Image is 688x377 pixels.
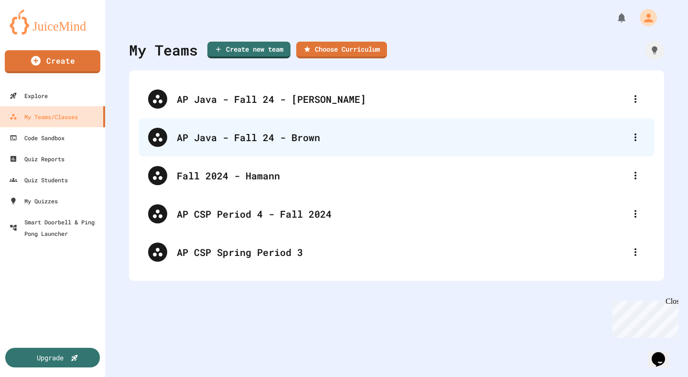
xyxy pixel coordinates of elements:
div: AP Java - Fall 24 - [PERSON_NAME] [177,92,626,106]
div: How it works [645,41,664,60]
a: Create new team [207,42,290,58]
div: AP Java - Fall 24 - Brown [177,130,626,144]
a: Create [5,50,100,73]
div: AP Java - Fall 24 - Brown [139,118,655,156]
iframe: chat widget [648,339,678,367]
div: Upgrade [37,353,64,363]
div: Code Sandbox [10,132,64,144]
div: AP CSP Spring Period 3 [139,233,655,271]
div: AP CSP Period 4 - Fall 2024 [139,195,655,233]
div: My Teams [129,39,198,61]
div: AP CSP Spring Period 3 [177,245,626,259]
div: My Notifications [598,10,630,26]
div: My Teams/Classes [10,111,78,122]
div: Explore [10,90,48,101]
a: Choose Curriculum [296,42,387,58]
div: Chat with us now!Close [4,4,66,61]
div: Quiz Reports [10,153,64,165]
div: My Quizzes [10,195,58,207]
div: AP Java - Fall 24 - [PERSON_NAME] [139,80,655,118]
img: logo-orange.svg [10,10,96,34]
div: Fall 2024 - Hamann [177,168,626,183]
div: Smart Doorbell & Ping Pong Launcher [10,216,101,239]
div: Fall 2024 - Hamann [139,156,655,195]
div: Quiz Students [10,174,68,186]
div: AP CSP Period 4 - Fall 2024 [177,207,626,221]
div: My Account [630,7,659,29]
iframe: chat widget [609,297,678,338]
